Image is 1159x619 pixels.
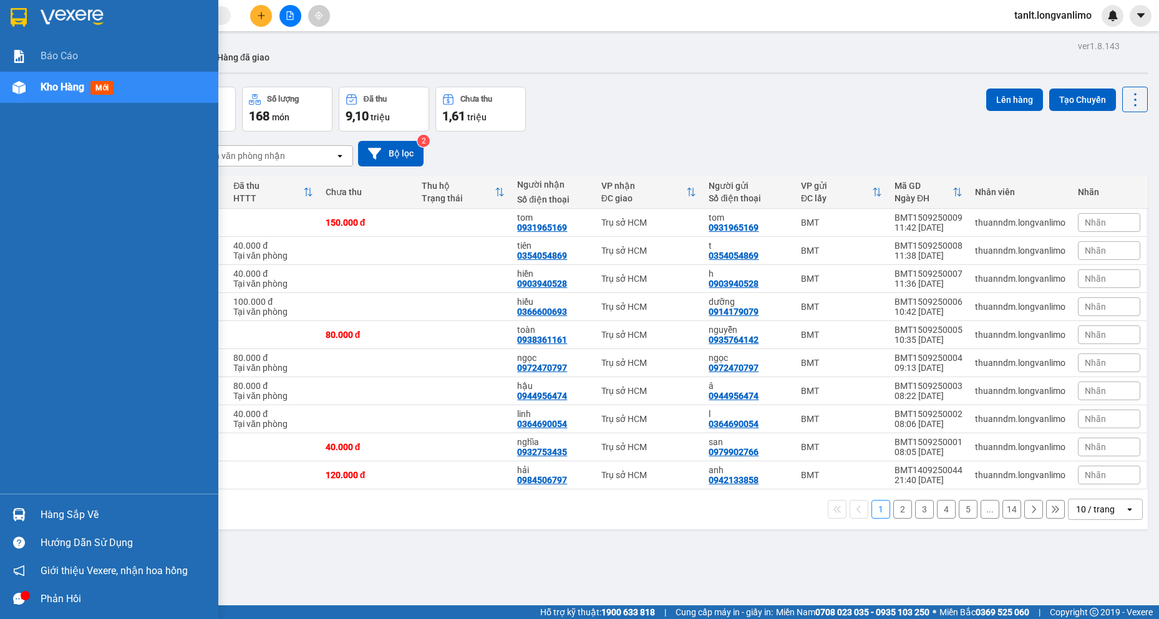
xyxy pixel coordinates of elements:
div: ĐC giao [601,193,687,203]
div: Tại văn phòng [233,391,313,401]
div: ngọc [709,353,788,363]
div: 0932753435 [517,447,567,457]
div: 0903940528 [709,279,759,289]
div: BMT [801,246,882,256]
div: Số điện thoại [709,193,788,203]
div: BMT1509250006 [895,297,963,307]
div: VP gửi [801,181,872,191]
span: message [13,593,25,605]
div: 80.000 đ [233,353,313,363]
div: 0364690054 [517,419,567,429]
span: Nhãn [1085,246,1106,256]
span: Nhãn [1085,274,1106,284]
img: logo-vxr [11,8,27,27]
strong: 1900 633 818 [601,607,655,617]
div: nguyễn [709,325,788,335]
div: 0984506797 [517,475,567,485]
div: thuanndm.longvanlimo [975,330,1065,340]
span: ⚪️ [933,610,936,615]
button: ... [981,500,999,519]
div: â [709,381,788,391]
div: Tại văn phòng [233,363,313,373]
div: 0931965169 [709,223,759,233]
div: HTTT [233,193,303,203]
div: BMT1509250003 [895,381,963,391]
button: aim [308,5,330,27]
div: l [709,409,788,419]
div: 120.000 đ [326,470,409,480]
button: 4 [937,500,956,519]
div: Trụ sở HCM [601,414,697,424]
button: Tạo Chuyến [1049,89,1116,111]
div: 21:40 [DATE] [895,475,963,485]
div: hiền [517,269,588,279]
div: Tại văn phòng [233,307,313,317]
div: 80.000 đ [326,330,409,340]
div: hiếu [517,297,588,307]
div: 08:06 [DATE] [895,419,963,429]
div: 10 / trang [1076,503,1115,516]
div: hậu [517,381,588,391]
div: BMT [801,274,882,284]
span: | [664,605,666,619]
div: BMT [801,302,882,312]
div: san [709,437,788,447]
div: Hướng dẫn sử dụng [41,534,209,552]
div: hải [517,465,588,475]
button: plus [250,5,272,27]
div: ver 1.8.143 [1078,39,1120,53]
div: Trụ sở HCM [601,246,697,256]
span: Nhãn [1085,218,1106,228]
span: món [272,112,289,122]
div: Trụ sở HCM [601,386,697,396]
th: Toggle SortBy [888,176,969,209]
strong: 0708 023 035 - 0935 103 250 [815,607,929,617]
div: Số điện thoại [517,194,588,204]
div: 0972470797 [709,363,759,373]
div: 0942133858 [709,475,759,485]
div: Nhãn [1078,187,1140,197]
button: 1 [871,500,890,519]
span: question-circle [13,537,25,549]
span: Hỗ trợ kỹ thuật: [540,605,655,619]
span: Nhãn [1085,386,1106,396]
th: Toggle SortBy [415,176,512,209]
div: Thu hộ [422,181,495,191]
div: Trụ sở HCM [601,442,697,452]
div: 08:22 [DATE] [895,391,963,401]
div: 40.000 đ [326,442,409,452]
div: VP nhận [601,181,687,191]
button: Bộ lọc [358,141,424,166]
div: thuanndm.longvanlimo [975,218,1065,228]
sup: 2 [417,135,430,147]
button: 3 [915,500,934,519]
button: file-add [279,5,301,27]
div: Tại văn phòng [233,279,313,289]
div: 100.000 đ [233,297,313,307]
div: thuanndm.longvanlimo [975,414,1065,424]
div: toàn [517,325,588,335]
th: Toggle SortBy [227,176,319,209]
span: 9,10 [346,108,369,123]
div: Người nhận [517,180,588,190]
div: tom [517,213,588,223]
div: BMT1409250044 [895,465,963,475]
svg: open [1125,504,1135,514]
div: thuanndm.longvanlimo [975,386,1065,396]
img: icon-new-feature [1107,10,1118,21]
div: 0938361161 [517,335,567,345]
div: 0914179079 [709,307,759,317]
div: Nhân viên [975,187,1065,197]
button: 2 [893,500,912,519]
div: Hàng sắp về [41,506,209,524]
button: 14 [1002,500,1021,519]
span: Nhãn [1085,414,1106,424]
div: Trạng thái [422,193,495,203]
span: triệu [467,112,487,122]
img: warehouse-icon [12,508,26,521]
div: 150.000 đ [326,218,409,228]
div: Trụ sở HCM [601,358,697,368]
div: BMT [801,386,882,396]
button: Đã thu9,10 triệu [339,87,429,132]
div: 11:42 [DATE] [895,223,963,233]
